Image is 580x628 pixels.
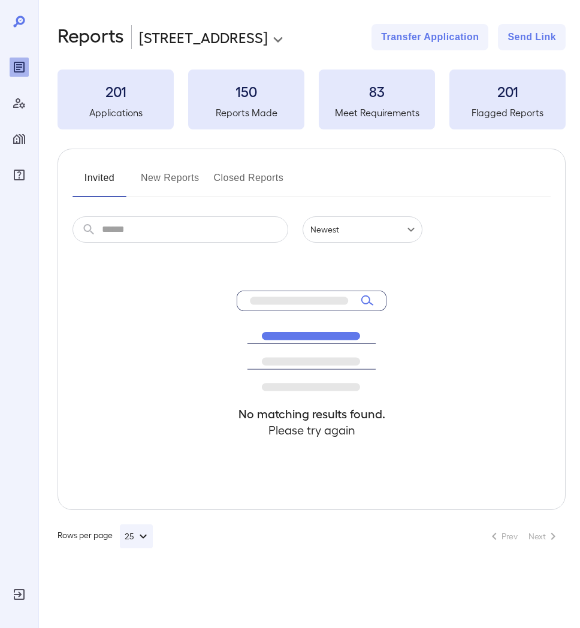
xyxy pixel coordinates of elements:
button: 25 [120,524,153,548]
h2: Reports [58,24,124,50]
h5: Meet Requirements [319,105,435,120]
div: Log Out [10,585,29,604]
div: FAQ [10,165,29,185]
div: Manage Users [10,93,29,113]
div: Manage Properties [10,129,29,149]
button: Closed Reports [214,168,284,197]
h4: No matching results found. [237,406,386,422]
button: Invited [72,168,126,197]
summary: 201Applications150Reports Made83Meet Requirements201Flagged Reports [58,70,566,129]
div: Newest [303,216,422,243]
h5: Reports Made [188,105,304,120]
button: New Reports [141,168,200,197]
h3: 201 [58,81,174,101]
h3: 201 [449,81,566,101]
p: [STREET_ADDRESS] [139,28,268,47]
h5: Flagged Reports [449,105,566,120]
button: Send Link [498,24,566,50]
button: Transfer Application [371,24,488,50]
nav: pagination navigation [482,527,566,546]
h3: 150 [188,81,304,101]
h5: Applications [58,105,174,120]
h4: Please try again [237,422,386,438]
h3: 83 [319,81,435,101]
div: Reports [10,58,29,77]
div: Rows per page [58,524,153,548]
